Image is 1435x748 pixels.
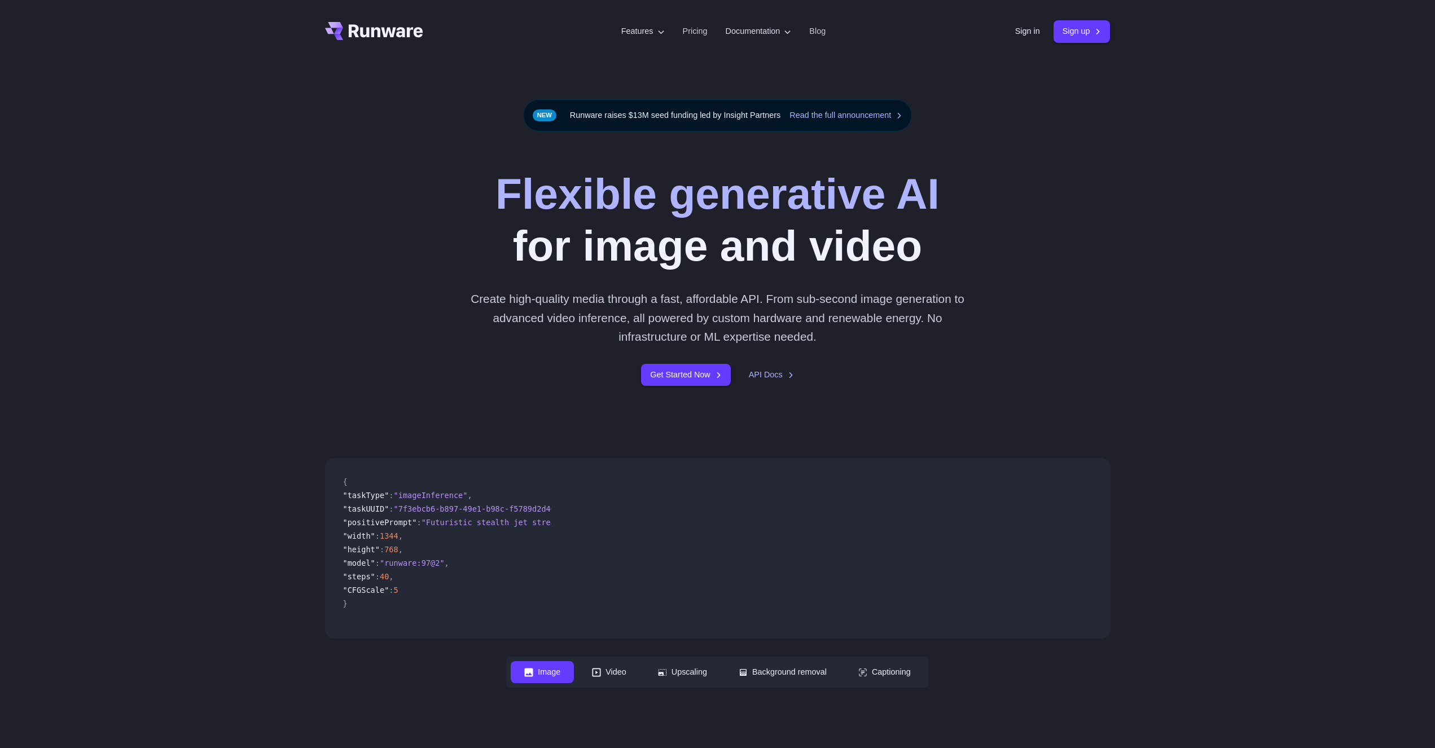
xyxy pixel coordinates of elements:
[343,491,389,500] span: "taskType"
[467,491,472,500] span: ,
[621,25,665,38] label: Features
[422,518,842,527] span: "Futuristic stealth jet streaking through a neon-lit cityscape with glowing purple exhaust"
[511,661,574,683] button: Image
[343,504,389,513] span: "taskUUID"
[398,545,403,554] span: ,
[389,504,393,513] span: :
[683,25,708,38] a: Pricing
[466,289,969,346] p: Create high-quality media through a fast, affordable API. From sub-second image generation to adv...
[380,531,398,540] span: 1344
[495,168,940,271] h1: for image and video
[343,531,375,540] span: "width"
[644,661,721,683] button: Upscaling
[394,504,569,513] span: "7f3ebcb6-b897-49e1-b98c-f5789d2d40d7"
[343,572,375,581] span: "steps"
[749,368,794,381] a: API Docs
[394,491,468,500] span: "imageInference"
[389,572,393,581] span: ,
[394,586,398,595] span: 5
[789,109,902,122] a: Read the full announcement
[725,661,840,683] button: Background removal
[495,169,940,218] strong: Flexible generative AI
[845,661,924,683] button: Captioning
[375,531,380,540] span: :
[641,364,730,386] a: Get Started Now
[343,477,348,486] span: {
[1015,25,1040,38] a: Sign in
[384,545,398,554] span: 768
[523,99,912,131] div: Runware raises $13M seed funding led by Insight Partners
[398,531,403,540] span: ,
[726,25,792,38] label: Documentation
[809,25,826,38] a: Blog
[416,518,421,527] span: :
[375,558,380,567] span: :
[343,599,348,608] span: }
[445,558,449,567] span: ,
[325,22,423,40] a: Go to /
[389,586,393,595] span: :
[380,572,389,581] span: 40
[389,491,393,500] span: :
[1054,20,1111,42] a: Sign up
[343,545,380,554] span: "height"
[343,558,375,567] span: "model"
[380,558,445,567] span: "runware:97@2"
[578,661,640,683] button: Video
[375,572,380,581] span: :
[380,545,384,554] span: :
[343,518,417,527] span: "positivePrompt"
[343,586,389,595] span: "CFGScale"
